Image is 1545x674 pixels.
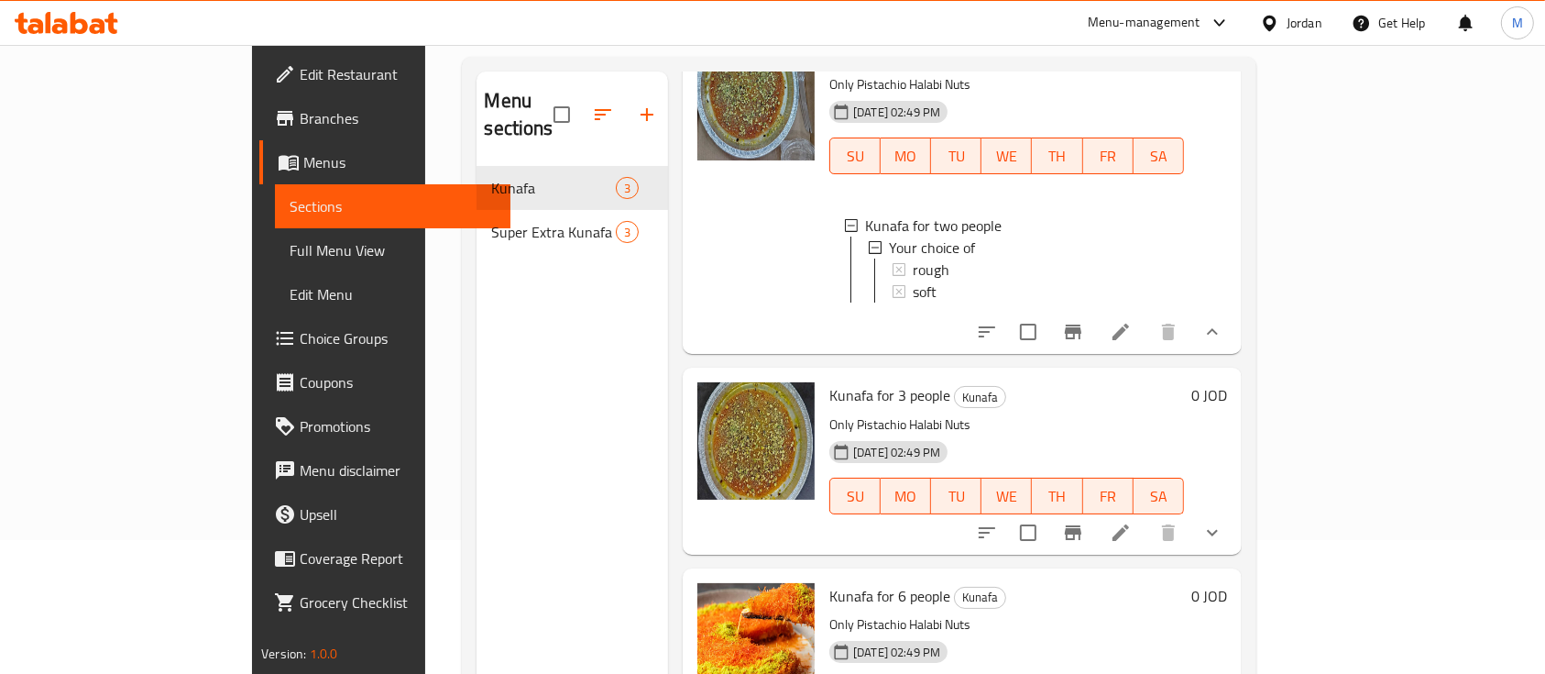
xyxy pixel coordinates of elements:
div: Jordan [1287,13,1322,33]
div: Kunafa3 [477,166,668,210]
span: rough [913,259,949,281]
button: SA [1134,138,1184,174]
span: soft [913,281,937,303]
span: SU [838,143,873,170]
span: Version: [261,642,306,666]
span: SU [838,483,873,510]
a: Edit Menu [275,272,510,316]
div: Kunafa [954,587,1006,609]
img: Kunafa for 3 people [697,382,815,500]
span: Full Menu View [290,239,496,261]
span: Kunafa [955,387,1005,408]
button: TU [931,138,981,174]
span: Kunafa for 3 people [829,381,950,409]
button: show more [1190,511,1234,555]
button: FR [1083,138,1134,174]
a: Grocery Checklist [259,580,510,624]
a: Menus [259,140,510,184]
span: FR [1090,483,1126,510]
svg: Show Choices [1201,321,1223,343]
span: MO [888,143,924,170]
span: Select to update [1009,313,1047,351]
span: Your choice of [889,237,975,259]
a: Choice Groups [259,316,510,360]
button: SU [829,478,881,514]
nav: Menu sections [477,159,668,261]
div: items [616,177,639,199]
span: M [1512,13,1523,33]
span: Upsell [300,503,496,525]
p: Only Pistachio Halabi Nuts [829,73,1184,96]
button: SU [829,138,881,174]
div: Kunafa [954,386,1006,408]
button: WE [981,478,1032,514]
span: Promotions [300,415,496,437]
span: Branches [300,107,496,129]
button: Branch-specific-item [1051,511,1095,555]
div: Menu-management [1088,12,1200,34]
a: Upsell [259,492,510,536]
button: show more [1190,310,1234,354]
span: SA [1141,143,1177,170]
span: Kunafa [491,177,615,199]
button: delete [1146,511,1190,555]
span: [DATE] 02:49 PM [846,444,948,461]
span: Super Extra Kunafa [491,221,615,243]
span: WE [989,143,1025,170]
h6: 0 JOD [1191,583,1227,609]
span: 3 [617,180,638,197]
span: [DATE] 02:49 PM [846,104,948,121]
span: Select all sections [542,95,581,134]
button: MO [881,138,931,174]
span: Kunafa for two people [865,215,1002,237]
a: Branches [259,96,510,140]
span: Sort sections [581,93,625,137]
span: Grocery Checklist [300,591,496,613]
a: Edit menu item [1110,522,1132,544]
span: Menu disclaimer [300,459,496,481]
a: Sections [275,184,510,228]
span: Edit Menu [290,283,496,305]
span: 1.0.0 [310,642,338,666]
button: MO [881,478,931,514]
button: SA [1134,478,1184,514]
span: TH [1039,143,1075,170]
span: 3 [617,224,638,241]
a: Coupons [259,360,510,404]
button: delete [1146,310,1190,354]
button: TH [1032,478,1082,514]
h6: 0 JOD [1191,382,1227,408]
span: Kunafa for 6 people [829,582,950,610]
p: Only Pistachio Halabi Nuts [829,414,1184,436]
span: Select to update [1009,514,1047,552]
span: Coverage Report [300,547,496,569]
span: MO [888,483,924,510]
button: FR [1083,478,1134,514]
a: Coverage Report [259,536,510,580]
span: SA [1141,483,1177,510]
a: Edit Restaurant [259,52,510,96]
span: Choice Groups [300,327,496,349]
span: Menus [303,151,496,173]
div: Super Extra Kunafa3 [477,210,668,254]
span: TU [938,483,974,510]
a: Full Menu View [275,228,510,272]
span: Sections [290,195,496,217]
a: Menu disclaimer [259,448,510,492]
button: Branch-specific-item [1051,310,1095,354]
button: sort-choices [965,310,1009,354]
p: Only Pistachio Halabi Nuts [829,613,1184,636]
span: Coupons [300,371,496,393]
span: TH [1039,483,1075,510]
a: Promotions [259,404,510,448]
span: FR [1090,143,1126,170]
span: Edit Restaurant [300,63,496,85]
img: Kunafa for two people [697,43,815,160]
span: Kunafa [955,587,1005,608]
span: [DATE] 02:49 PM [846,644,948,661]
svg: Show Choices [1201,522,1223,544]
button: TH [1032,138,1082,174]
span: TU [938,143,974,170]
span: WE [989,483,1025,510]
